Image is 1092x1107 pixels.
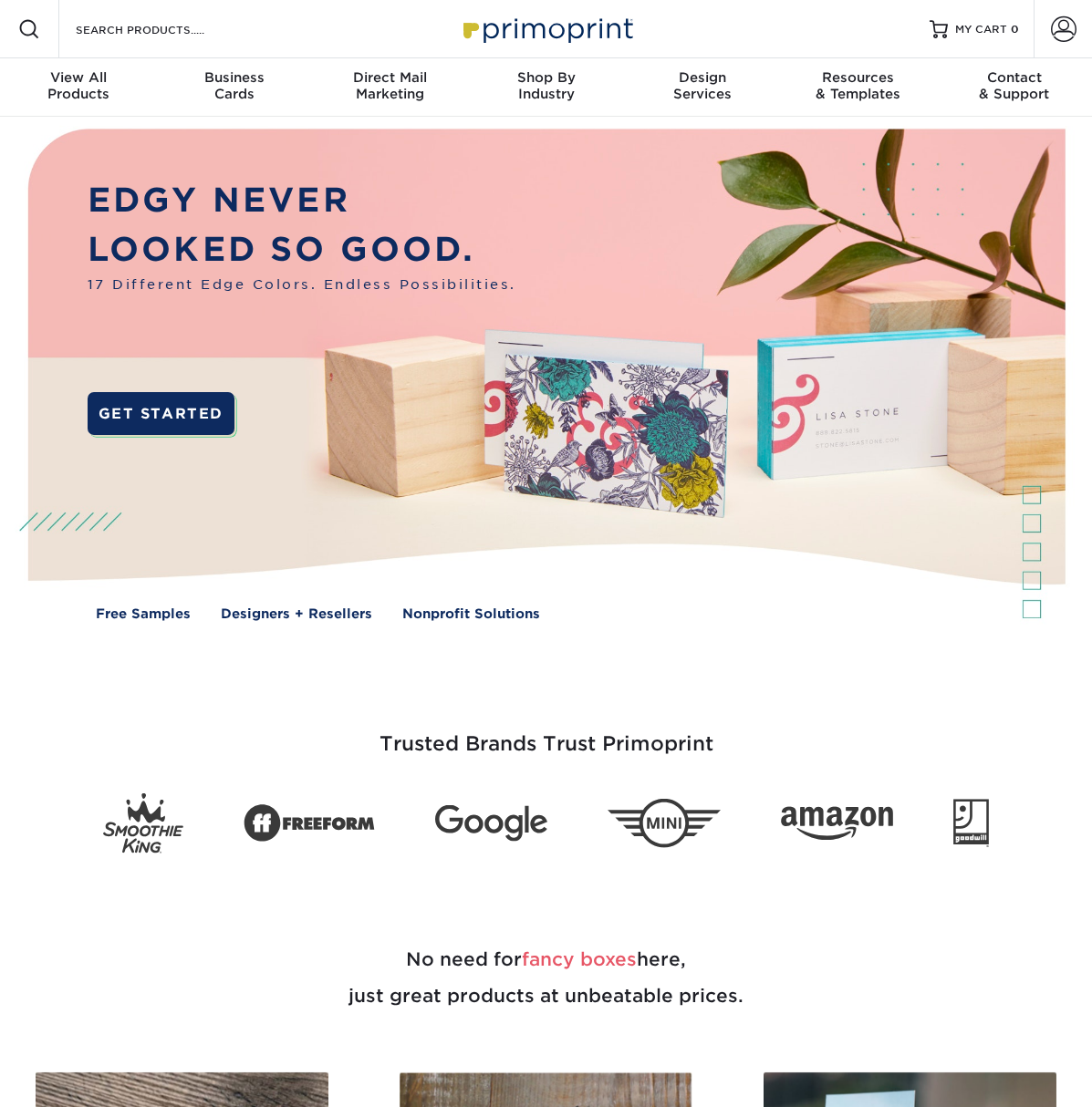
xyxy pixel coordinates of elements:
img: Google [435,804,548,842]
span: MY CART [955,22,1007,37]
a: Free Samples [96,604,191,624]
a: Designers + Resellers [221,604,372,624]
input: SEARCH PRODUCTS..... [74,18,252,40]
span: Design [624,69,780,86]
span: Business [156,69,312,86]
h3: Trusted Brands Trust Primoprint [14,688,1078,778]
div: Industry [468,69,624,102]
div: Marketing [312,69,468,102]
a: Direct MailMarketing [312,58,468,117]
div: Services [624,69,780,102]
div: & Templates [780,69,936,102]
span: fancy boxes [522,948,637,970]
a: GET STARTED [88,392,234,435]
a: Shop ByIndustry [468,58,624,117]
p: LOOKED SO GOOD. [88,225,516,274]
img: Goodwill [953,799,989,848]
img: Freeform [244,794,375,853]
span: 0 [1011,23,1019,36]
span: Direct Mail [312,69,468,86]
img: Smoothie King [103,792,184,853]
span: Resources [780,69,936,86]
a: Resources& Templates [780,58,936,117]
div: Cards [156,69,312,102]
div: & Support [936,69,1092,102]
span: Contact [936,69,1092,86]
img: Amazon [781,806,894,840]
h2: No need for here, just great products at unbeatable prices. [14,897,1078,1058]
a: BusinessCards [156,58,312,117]
img: Primoprint [455,9,638,48]
p: EDGY NEVER [88,176,516,225]
a: DesignServices [624,58,780,117]
a: Nonprofit Solutions [402,604,540,624]
span: 17 Different Edge Colors. Endless Possibilities. [88,274,516,295]
span: Shop By [468,69,624,86]
a: Contact& Support [936,58,1092,117]
img: Mini [608,798,721,848]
